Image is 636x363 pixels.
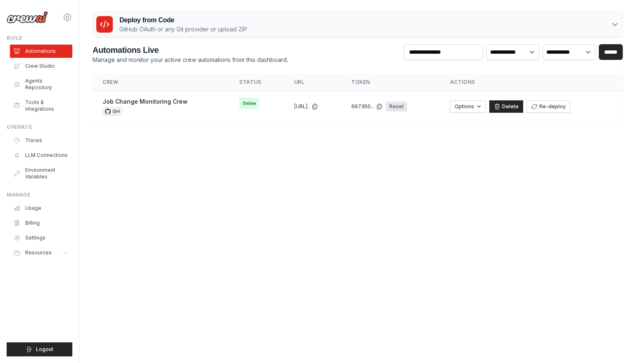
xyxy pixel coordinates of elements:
[10,164,72,183] a: Environment Variables
[341,74,440,91] th: Token
[440,74,623,91] th: Actions
[450,100,486,113] button: Options
[102,107,122,116] span: GH
[229,74,284,91] th: Status
[10,74,72,94] a: Agents Repository
[119,15,247,25] h3: Deploy from Code
[93,44,288,56] h2: Automations Live
[93,74,229,91] th: Crew
[7,11,48,24] img: Logo
[239,97,259,109] span: Online
[351,103,383,110] button: 667350...
[10,59,72,73] a: Crew Studio
[36,346,53,353] span: Logout
[7,192,72,198] div: Manage
[10,45,72,58] a: Automations
[284,74,341,91] th: URL
[7,35,72,41] div: Build
[10,134,72,147] a: Traces
[10,149,72,162] a: LLM Connections
[526,100,570,113] button: Re-deploy
[119,25,247,33] p: GitHub OAuth or any Git provider or upload ZIP
[93,56,288,64] p: Manage and monitor your active crew automations from this dashboard.
[10,216,72,230] a: Billing
[489,100,523,113] a: Delete
[7,124,72,130] div: Operate
[10,231,72,244] a: Settings
[25,249,52,256] span: Resources
[10,202,72,215] a: Usage
[102,98,188,105] a: Job Change Monitoring Crew
[10,246,72,259] button: Resources
[7,342,72,356] button: Logout
[10,96,72,116] a: Tools & Integrations
[386,102,407,112] a: Reset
